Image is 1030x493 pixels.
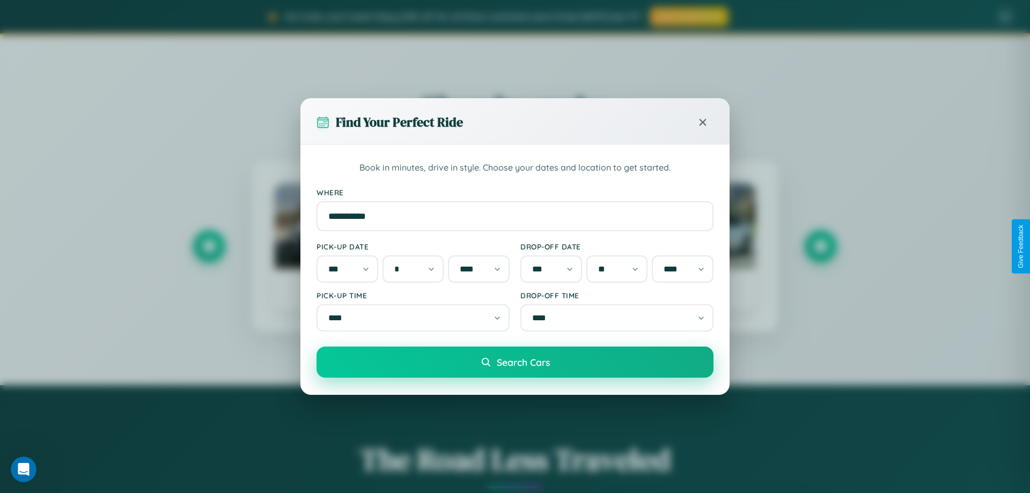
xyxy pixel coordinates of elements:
label: Pick-up Time [317,291,510,300]
label: Where [317,188,713,197]
label: Drop-off Time [520,291,713,300]
span: Search Cars [497,356,550,368]
label: Drop-off Date [520,242,713,251]
p: Book in minutes, drive in style. Choose your dates and location to get started. [317,161,713,175]
label: Pick-up Date [317,242,510,251]
h3: Find Your Perfect Ride [336,113,463,131]
button: Search Cars [317,347,713,378]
